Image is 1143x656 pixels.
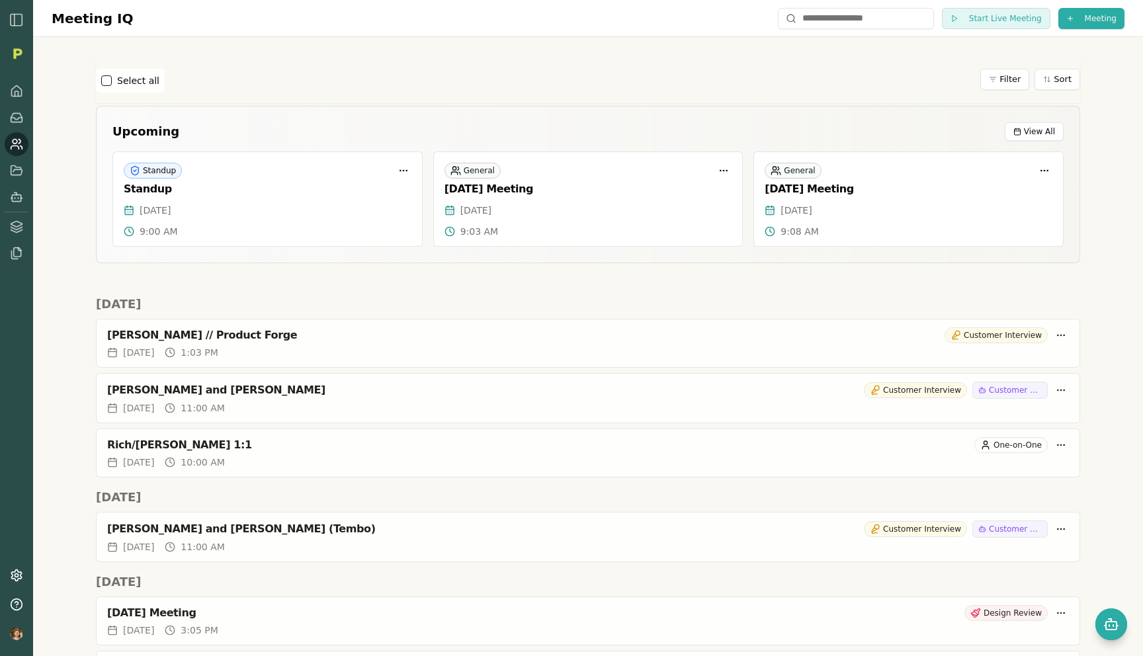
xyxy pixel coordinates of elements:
[112,122,179,141] h2: Upcoming
[969,13,1042,24] span: Start Live Meeting
[1035,69,1080,90] button: Sort
[123,346,154,359] span: [DATE]
[107,329,939,342] div: [PERSON_NAME] // Product Forge
[942,8,1050,29] button: Start Live Meeting
[1053,605,1069,621] button: More options
[716,163,732,179] button: More options
[444,183,732,196] div: [DATE] Meeting
[96,512,1080,562] a: [PERSON_NAME] and [PERSON_NAME] (Tembo)Customer InterviewCustomer Research[DATE]11:00 AM
[864,382,967,398] div: Customer Interview
[123,456,154,469] span: [DATE]
[10,627,23,640] img: profile
[123,624,154,637] span: [DATE]
[117,74,159,87] label: Select all
[181,540,224,553] span: 11:00 AM
[96,429,1080,477] a: Rich/[PERSON_NAME] 1:1One-on-One[DATE]10:00 AM
[140,225,178,238] span: 9:00 AM
[181,401,224,415] span: 11:00 AM
[96,573,1080,591] h2: [DATE]
[1037,163,1052,179] button: More options
[974,437,1048,453] div: One-on-One
[124,163,182,179] div: Standup
[964,605,1048,621] div: Design Review
[124,183,411,196] div: Standup
[1095,608,1127,640] button: Open chat
[123,540,154,553] span: [DATE]
[460,204,491,217] span: [DATE]
[9,12,24,28] img: sidebar
[107,384,859,397] div: [PERSON_NAME] and [PERSON_NAME]
[96,488,1080,507] h2: [DATE]
[980,69,1029,90] button: Filter
[1024,126,1055,137] span: View All
[989,385,1042,395] span: Customer Research
[96,295,1080,313] h2: [DATE]
[107,606,959,620] div: [DATE] Meeting
[181,456,224,469] span: 10:00 AM
[781,204,812,217] span: [DATE]
[1053,327,1069,343] button: More options
[96,596,1080,645] a: [DATE] MeetingDesign Review[DATE]3:05 PM
[1058,8,1124,29] button: Meeting
[1053,521,1069,537] button: More options
[7,44,27,63] img: Organization logo
[181,624,218,637] span: 3:05 PM
[444,163,501,179] div: General
[1053,437,1069,453] button: More options
[96,373,1080,423] a: [PERSON_NAME] and [PERSON_NAME]Customer InterviewCustomer Research[DATE]11:00 AM
[396,163,411,179] button: More options
[5,593,28,616] button: Help
[864,521,967,537] div: Customer Interview
[1005,122,1064,141] button: View All
[781,225,819,238] span: 9:08 AM
[765,163,821,179] div: General
[460,225,499,238] span: 9:03 AM
[140,204,171,217] span: [DATE]
[945,327,1048,343] div: Customer Interview
[1085,13,1117,24] span: Meeting
[1053,382,1069,398] button: More options
[107,438,969,452] div: Rich/[PERSON_NAME] 1:1
[989,524,1042,534] span: Customer Research
[765,183,1052,196] div: [DATE] Meeting
[96,319,1080,368] a: [PERSON_NAME] // Product ForgeCustomer Interview[DATE]1:03 PM
[107,522,859,536] div: [PERSON_NAME] and [PERSON_NAME] (Tembo)
[181,346,218,359] span: 1:03 PM
[52,9,133,28] h1: Meeting IQ
[123,401,154,415] span: [DATE]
